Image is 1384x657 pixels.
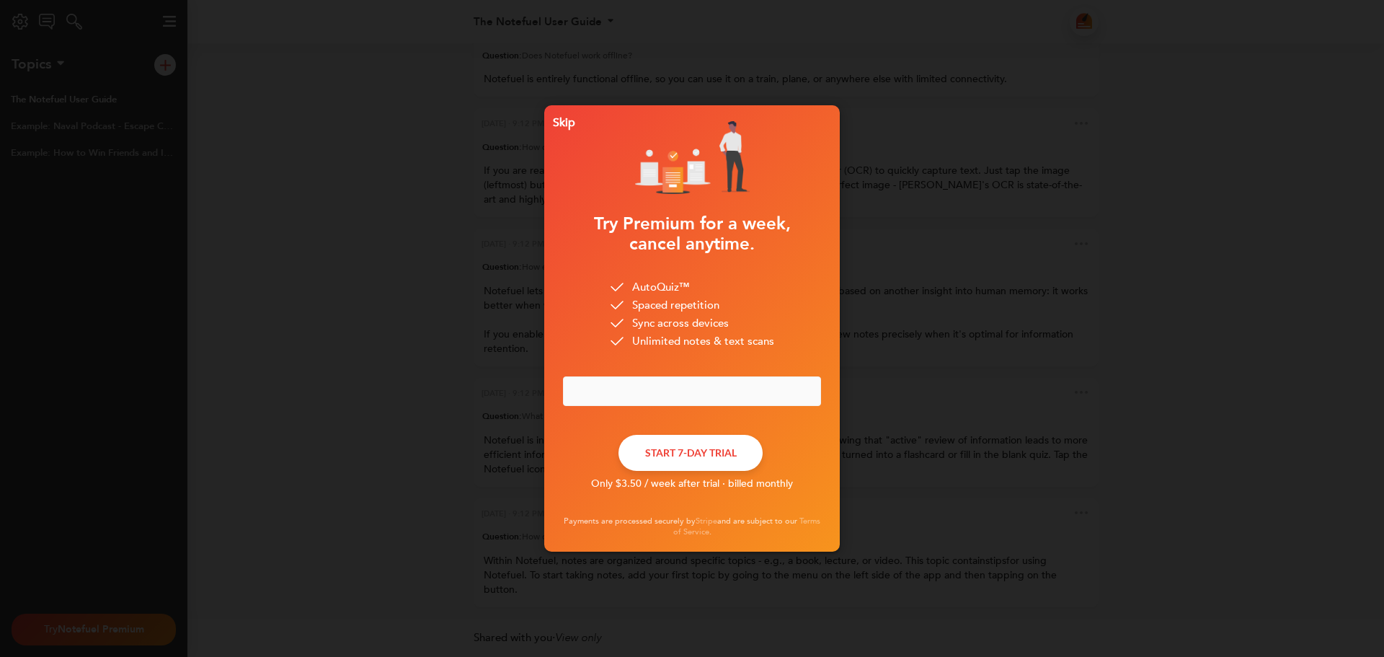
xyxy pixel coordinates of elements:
img: bullet.png [611,319,624,330]
div: Payments are processed securely by and are subject to our . [549,515,835,537]
div: Sync across devices [611,316,729,334]
iframe: Campo de entrada seguro para el pago con tarjeta [578,385,806,397]
span: Try Premium for a week, cancel anytime. [594,211,791,256]
div: Only $3.50 / week after trial · billed monthly [549,477,835,491]
img: bullet.png [611,337,624,348]
div: Spaced repetition [611,298,719,316]
img: bullet.png [611,301,624,312]
button: START 7-DAY TRIAL [618,435,763,471]
a: Terms of Service [673,515,821,537]
a: Stripe [696,515,717,526]
img: bullet.png [611,283,624,294]
img: illustration1.png [635,121,750,194]
div: AutoQuiz™ [611,280,690,298]
div: Unlimited notes & text scans [611,334,774,352]
button: Skip [548,110,574,136]
div: Skip [547,118,575,128]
